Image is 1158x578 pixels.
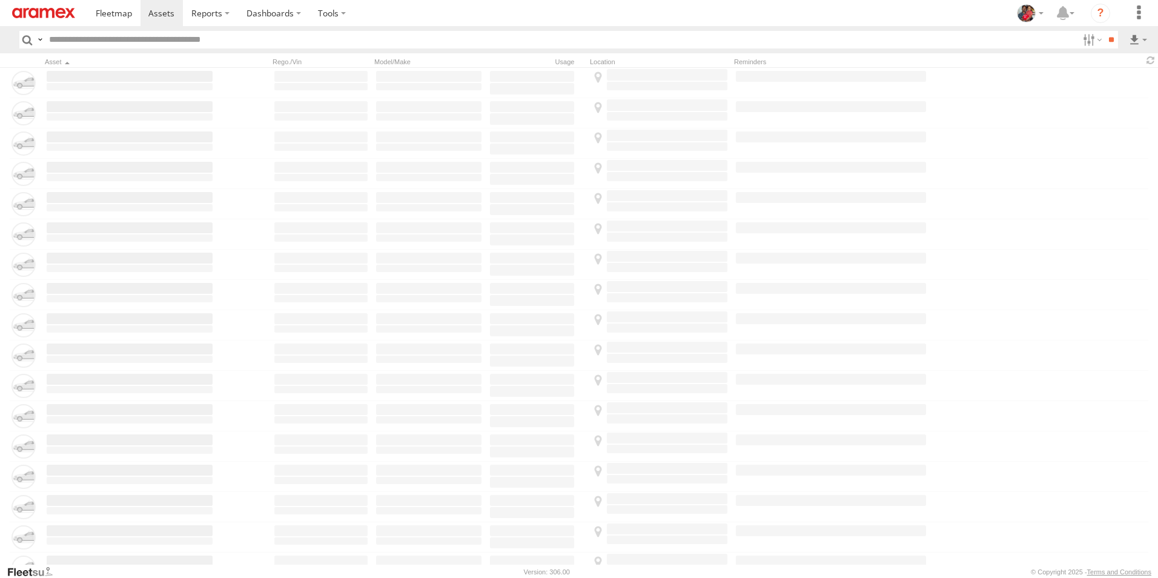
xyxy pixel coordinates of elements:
a: Visit our Website [7,566,62,578]
img: aramex-logo.svg [12,8,75,18]
div: Moncy Varghese [1013,4,1048,22]
div: Reminders [734,58,928,66]
label: Search Filter Options [1078,31,1104,48]
div: Usage [488,58,585,66]
a: Terms and Conditions [1087,568,1151,576]
div: © Copyright 2025 - [1031,568,1151,576]
label: Search Query [35,31,45,48]
i: ? [1091,4,1110,23]
div: Click to Sort [45,58,214,66]
div: Model/Make [374,58,483,66]
div: Version: 306.00 [524,568,570,576]
span: Refresh [1143,55,1158,66]
label: Export results as... [1128,31,1148,48]
div: Rego./Vin [273,58,369,66]
div: Location [590,58,729,66]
